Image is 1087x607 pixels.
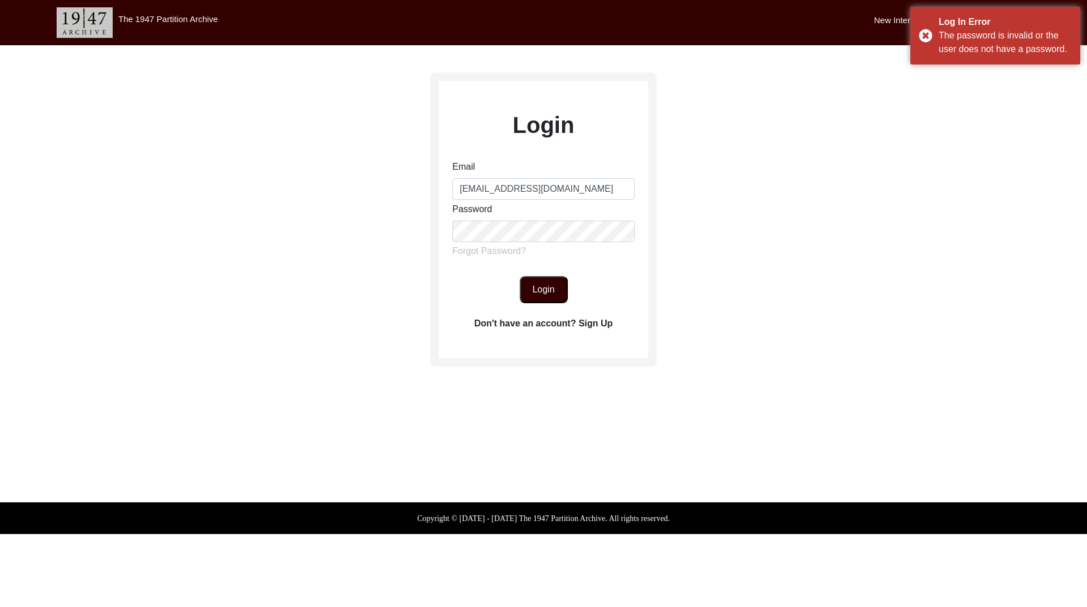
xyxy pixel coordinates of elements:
label: The 1947 Partition Archive [118,14,218,24]
label: Password [452,203,492,216]
div: Log In Error [939,15,1072,29]
label: New Interview [874,14,927,27]
label: Copyright © [DATE] - [DATE] The 1947 Partition Archive. All rights reserved. [417,513,670,524]
button: Login [520,276,568,303]
div: The password is invalid or the user does not have a password. [939,29,1072,56]
label: Forgot Password? [452,244,526,258]
label: Login [513,108,575,142]
label: Don't have an account? Sign Up [474,317,613,330]
label: Email [452,160,475,174]
img: header-logo.png [57,7,113,38]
